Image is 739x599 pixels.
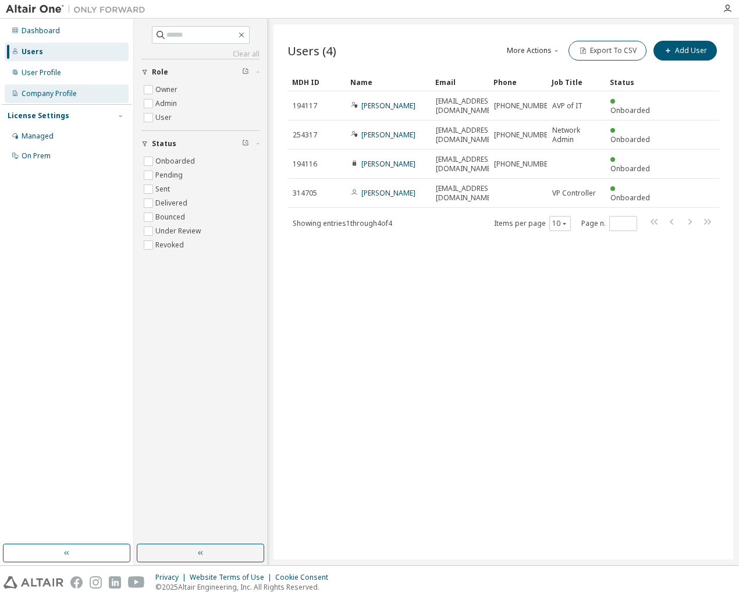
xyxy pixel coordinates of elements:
[552,101,582,111] span: AVP of IT
[242,139,249,148] span: Clear filter
[155,582,335,592] p: © 2025 Altair Engineering, Inc. All Rights Reserved.
[610,105,650,115] span: Onboarded
[361,159,415,169] a: [PERSON_NAME]
[293,101,317,111] span: 194117
[141,59,260,85] button: Role
[653,41,717,61] button: Add User
[141,131,260,157] button: Status
[436,184,495,203] span: [EMAIL_ADDRESS][DOMAIN_NAME]
[361,130,415,140] a: [PERSON_NAME]
[436,155,495,173] span: [EMAIL_ADDRESS][DOMAIN_NAME]
[435,73,484,91] div: Email
[493,73,542,91] div: Phone
[436,97,495,115] span: [EMAIL_ADDRESS][DOMAIN_NAME]
[610,134,650,144] span: Onboarded
[152,139,176,148] span: Status
[155,182,172,196] label: Sent
[22,132,54,141] div: Managed
[22,47,43,56] div: Users
[287,42,336,59] span: Users (4)
[3,576,63,589] img: altair_logo.svg
[155,97,179,111] label: Admin
[494,130,554,140] span: [PHONE_NUMBER]
[361,188,415,198] a: [PERSON_NAME]
[141,49,260,59] a: Clear all
[22,68,61,77] div: User Profile
[610,164,650,173] span: Onboarded
[155,238,186,252] label: Revoked
[552,73,601,91] div: Job Title
[22,26,60,36] div: Dashboard
[190,573,275,582] div: Website Terms of Use
[6,3,151,15] img: Altair One
[293,160,317,169] span: 194116
[155,210,187,224] label: Bounced
[155,154,197,168] label: Onboarded
[70,576,83,589] img: facebook.svg
[292,73,341,91] div: MDH ID
[552,219,568,228] button: 10
[22,89,77,98] div: Company Profile
[128,576,145,589] img: youtube.svg
[293,189,317,198] span: 314705
[293,218,392,228] span: Showing entries 1 through 4 of 4
[293,130,317,140] span: 254317
[242,68,249,77] span: Clear filter
[155,573,190,582] div: Privacy
[361,101,415,111] a: [PERSON_NAME]
[155,224,203,238] label: Under Review
[350,73,426,91] div: Name
[155,111,174,125] label: User
[610,73,659,91] div: Status
[152,68,168,77] span: Role
[155,196,190,210] label: Delivered
[494,101,554,111] span: [PHONE_NUMBER]
[494,160,554,169] span: [PHONE_NUMBER]
[436,126,495,144] span: [EMAIL_ADDRESS][DOMAIN_NAME]
[610,193,650,203] span: Onboarded
[155,83,180,97] label: Owner
[552,126,600,144] span: Network Admin
[275,573,335,582] div: Cookie Consent
[506,41,562,61] button: More Actions
[569,41,646,61] button: Export To CSV
[155,168,185,182] label: Pending
[109,576,121,589] img: linkedin.svg
[90,576,102,589] img: instagram.svg
[8,111,69,120] div: License Settings
[494,216,571,231] span: Items per page
[22,151,51,161] div: On Prem
[581,216,637,231] span: Page n.
[552,189,596,198] span: VP Controller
